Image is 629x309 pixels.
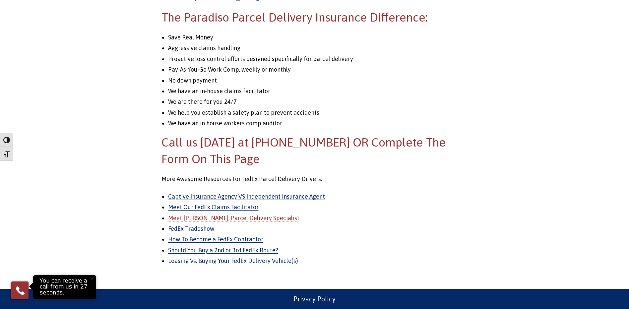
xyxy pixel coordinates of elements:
a: Leasing Vs. Buying Your FedEx Delivery Vehicle(s) [168,257,298,264]
li: We are there for you 24/7 [168,96,468,107]
button: Close [85,271,99,286]
p: You can receive a call from us in 27 seconds. [35,277,94,297]
a: How To Become a FedEx Contractor [168,236,263,243]
span: The Paradiso Parcel Delivery Insurance Difference: [161,10,428,24]
li: Pay-As-You-Go Work Comp, weekly or monthly [168,64,468,75]
a: Meet [PERSON_NAME], Parcel Delivery Specialist [168,215,299,221]
li: Proactive loss control efforts designed specifically for parcel delivery [168,54,468,64]
a: Privacy Policy [293,295,336,303]
li: Aggressive claims handling [168,43,468,53]
li: We have an in-house claims facilitator [168,86,468,96]
a: Meet Our FedEx Claims Facilitator [168,204,259,211]
a: FedEx Tradeshow [168,225,214,232]
img: Phone icon [15,285,26,296]
a: Should You Buy a 2nd or 3rd FedEx Route? [168,247,278,254]
li: Save Real Money [168,32,468,43]
span: Call us [DATE] at [PHONE_NUMBER] OR Complete The Form On This Page [161,135,446,166]
li: We help you establish a safety plan to prevent accidents [168,107,468,118]
li: No down payment [168,75,468,86]
li: We have an in house workers comp auditor [168,118,468,129]
p: More Awesome Resources For FedEx Parcel Delivery Drivers: [161,174,468,184]
a: Captive Insurance Agency VS Independent Insurance Agent [168,193,325,200]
